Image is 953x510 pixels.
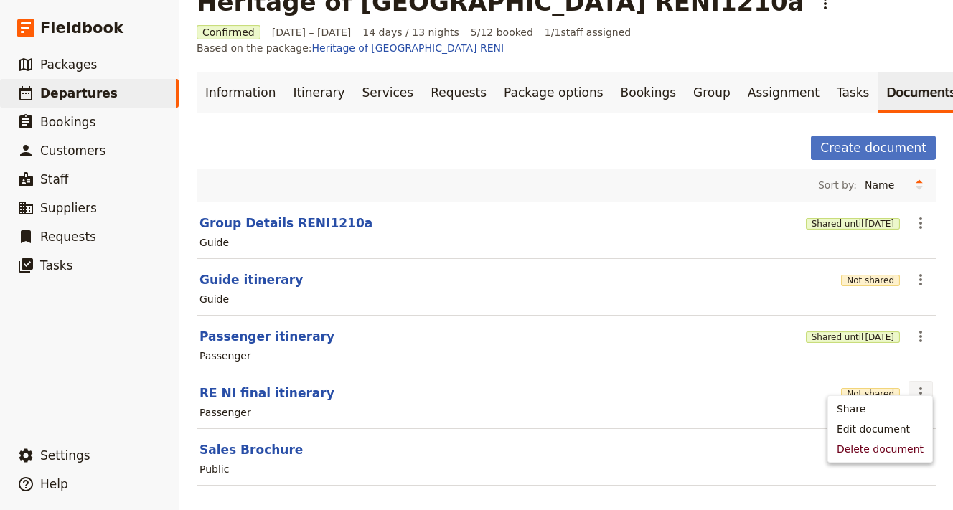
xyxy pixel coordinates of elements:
button: Actions [909,268,933,292]
span: 14 days / 13 nights [362,25,459,39]
a: Services [354,72,423,113]
button: Change sort direction [909,174,930,196]
button: Group Details RENI1210a [199,214,372,232]
span: Staff [40,172,69,186]
select: Sort by: [858,174,909,196]
button: Passenger itinerary [199,328,334,345]
a: Tasks [828,72,878,113]
button: Edit document [828,419,932,439]
button: Create document [811,136,936,160]
span: [DATE] [865,218,894,230]
span: Customers [40,143,105,158]
span: Suppliers [40,201,97,215]
button: Guide itinerary [199,271,303,288]
span: 5/12 booked [471,25,533,39]
button: Not shared [841,275,900,286]
span: Packages [40,57,97,72]
span: Settings [40,448,90,463]
a: Information [197,72,284,113]
div: Passenger [199,405,251,420]
span: Bookings [40,115,95,129]
button: Delete document [828,439,932,459]
a: Group [685,72,739,113]
button: Shared until[DATE] [806,218,900,230]
span: Delete document [837,442,924,456]
button: RE NI final itinerary [199,384,334,402]
a: Itinerary [284,72,353,113]
span: Based on the package: [197,41,504,55]
button: Sales Brochure [199,441,303,458]
span: Confirmed [197,25,260,39]
button: Actions [909,381,933,405]
span: Help [40,477,68,491]
button: Shared until[DATE] [806,331,900,343]
button: Not shared [841,388,900,400]
div: Guide [199,235,229,250]
button: Actions [909,324,933,349]
span: Requests [40,230,96,244]
button: Actions [909,211,933,235]
span: Edit document [837,422,910,436]
div: Guide [199,292,229,306]
span: Share [837,402,865,416]
div: Passenger [199,349,251,363]
span: Fieldbook [40,17,123,39]
a: Assignment [739,72,828,113]
span: Sort by: [818,178,857,192]
span: [DATE] [865,331,894,343]
span: 1 / 1 staff assigned [545,25,631,39]
a: Package options [495,72,611,113]
button: Share [828,399,932,419]
a: Heritage of [GEOGRAPHIC_DATA] RENI [312,42,504,54]
a: Bookings [612,72,685,113]
span: Departures [40,86,118,100]
div: Public [199,462,229,476]
span: Tasks [40,258,73,273]
span: [DATE] – [DATE] [272,25,352,39]
a: Requests [422,72,495,113]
